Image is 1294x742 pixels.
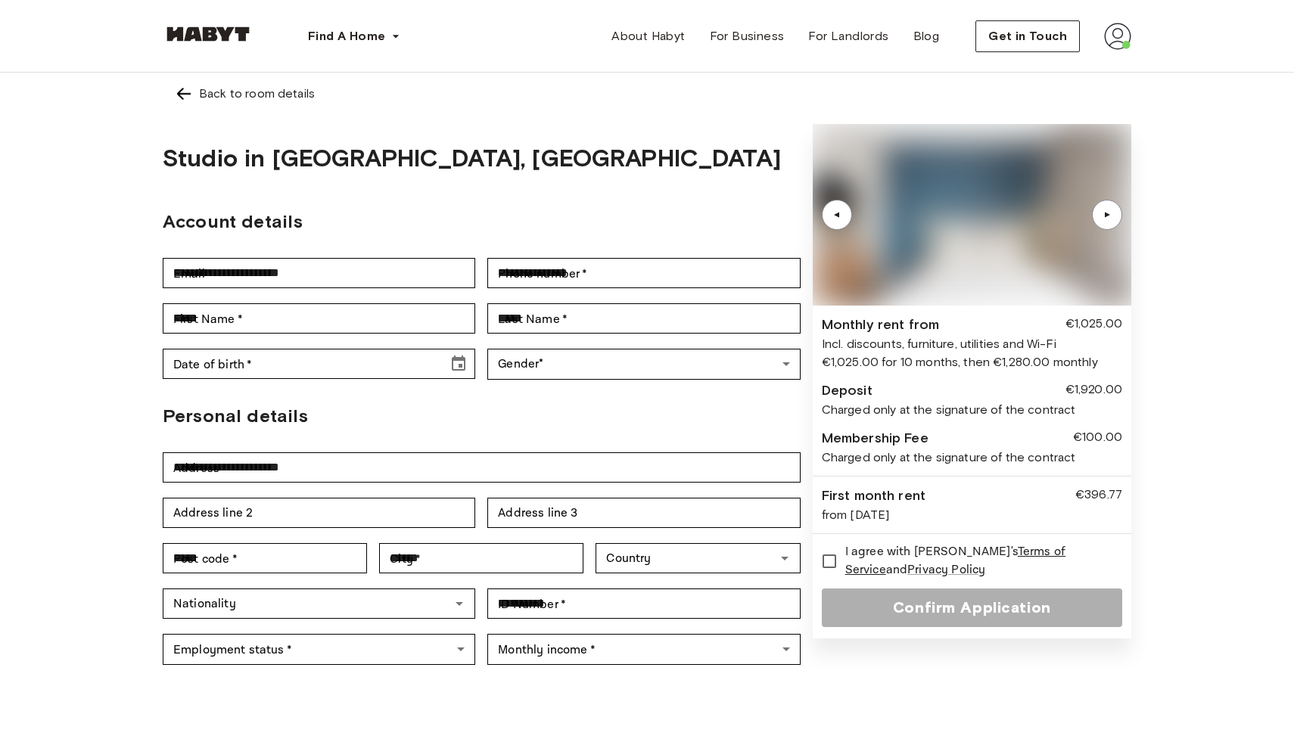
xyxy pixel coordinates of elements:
div: Monthly rent from [822,315,940,335]
div: €1,025.00 for 10 months, then €1,280.00 monthly [822,353,1122,371]
a: Left pointing arrowBack to room details [163,73,1131,115]
span: Get in Touch [988,27,1067,45]
span: About Habyt [611,27,685,45]
img: avatar [1104,23,1131,50]
div: €1,025.00 [1065,315,1122,335]
h2: Personal details [163,402,801,430]
div: Back to room details [199,85,315,103]
a: Blog [901,21,952,51]
div: Charged only at the signature of the contract [822,449,1122,467]
div: €1,920.00 [1065,380,1122,401]
div: from [DATE] [822,506,1122,524]
img: Habyt [163,26,254,42]
span: Find A Home [308,27,385,45]
a: Privacy Policy [907,562,985,578]
div: First month rent [822,486,925,506]
a: For Business [698,21,797,51]
span: Blog [913,27,940,45]
button: Get in Touch [975,20,1080,52]
div: €396.77 [1075,486,1122,506]
div: ▲ [1100,210,1115,219]
h1: Studio in [GEOGRAPHIC_DATA], [GEOGRAPHIC_DATA] [163,140,781,176]
div: ▲ [829,210,845,219]
div: Charged only at the signature of the contract [822,401,1122,419]
div: Membership Fee [822,428,929,449]
div: €100.00 [1073,428,1122,449]
h2: Account details [163,208,801,235]
button: Open [449,593,470,614]
span: I agree with [PERSON_NAME]'s and [845,543,1110,579]
img: Left pointing arrow [175,85,193,103]
button: Choose date [443,349,474,379]
span: For Landlords [808,27,888,45]
button: Open [774,548,795,569]
div: Deposit [822,380,873,401]
span: For Business [710,27,785,45]
a: About Habyt [599,21,697,51]
button: Find A Home [296,21,412,51]
div: Incl. discounts, furniture, utilities and Wi-Fi [822,335,1122,353]
img: Image of the room [813,124,1131,306]
a: For Landlords [796,21,901,51]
